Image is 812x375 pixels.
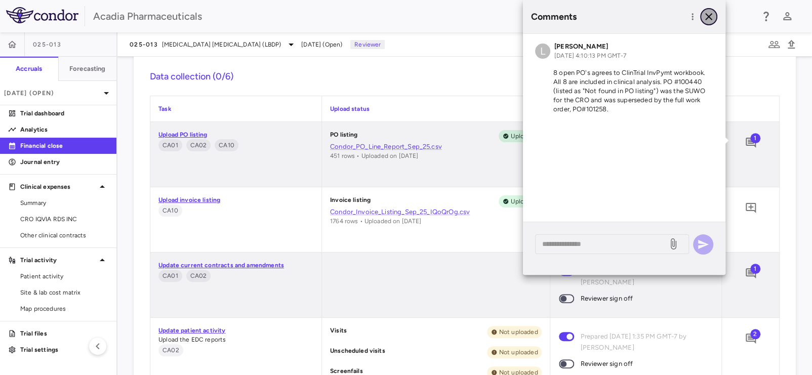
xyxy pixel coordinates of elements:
a: Condor_PO_Line_Report_Sep_25.csv [330,142,542,151]
span: Reviewer sign off [580,293,633,304]
span: Prepared [DATE] 1:35 PM GMT-7 by [PERSON_NAME] [580,331,705,353]
h6: Data collection (0/6) [150,70,780,84]
span: Monthly, the Accounting Manager, or designee, updates the Clinical Trial Workbooks based on infor... [186,270,211,282]
span: [MEDICAL_DATA] [MEDICAL_DATA] (LBDP) [162,40,281,49]
span: Other clinical contracts [20,231,108,240]
span: Monthly, the Purchase Order reports and Invoice Registers are ran from Coupa to facilitate the Cl... [158,204,182,217]
p: Invoice listing [330,195,371,207]
p: Upload status [330,104,542,113]
span: Monthly, the Accounting Manager, or designee, updates the Clinical Trial Workbooks based on infor... [158,344,183,356]
div: Acadia Pharmaceuticals [93,9,753,24]
p: PO listing [330,130,358,142]
span: Patient activity [20,272,108,281]
a: Upload PO listing [158,131,208,138]
button: Add comment [742,134,759,151]
span: Upload the EDC reports [158,336,226,343]
span: 1764 rows • Uploaded on [DATE] [330,218,422,225]
p: Trial settings [20,345,108,354]
span: 2 [750,329,760,339]
span: 451 rows • Uploaded on [DATE] [330,152,418,159]
a: Update current contracts and amendments [158,262,284,269]
span: As new or amended R&D (clinical trial and other R&D) contracts are executed, the Accounting Manag... [158,270,182,282]
span: Uploaded [507,197,542,206]
span: Monthly, the Purchase Order reports and Invoice Registers are ran from Coupa to facilitate the Cl... [215,139,238,151]
h6: Forecasting [69,64,106,73]
button: Add comment [742,265,759,282]
svg: Add comment [745,202,757,214]
span: As new or amended R&D (clinical trial and other R&D) contracts are executed, the Accounting Manag... [158,139,182,151]
p: Visits [330,326,347,338]
img: logo-full-BYUhSk78.svg [6,7,78,23]
p: Clinical expenses [20,182,96,191]
span: CRO IQVIA RDS INC [20,215,108,224]
p: 8 open PO's agrees to ClinTrial InvPymt workbook. All 8 are included in clinical analysis. PO #10... [535,68,713,114]
span: Monthly, the Accounting Manager, or designee, updates the Clinical Trial Workbooks based on infor... [186,139,211,151]
span: Summary [20,198,108,207]
span: [DATE] (Open) [301,40,342,49]
p: Trial dashboard [20,109,108,118]
p: Task [158,104,313,113]
span: CA01 [158,141,182,150]
span: CA02 [158,346,183,355]
span: Site & lab cost matrix [20,288,108,297]
div: L [535,44,550,59]
span: CA01 [158,271,182,280]
h6: [PERSON_NAME] [554,42,626,51]
p: Trial files [20,329,108,338]
span: CA10 [158,206,182,215]
span: CA02 [186,141,211,150]
span: 025-013 [130,40,158,49]
span: CA10 [215,141,238,150]
p: Financial close [20,141,108,150]
span: 1 [750,133,760,143]
h6: Accruals [16,64,42,73]
span: [DATE] 4:10:13 PM GMT-7 [554,52,626,59]
span: Reviewer sign off [580,358,633,369]
a: Condor_Invoice_Listing_Sep_25_IQoQrOg.csv [330,207,542,217]
h6: Comments [531,10,685,24]
span: Not uploaded [495,348,542,357]
p: Reviewer [350,40,385,49]
svg: Add comment [745,267,757,279]
a: Update patient activity [158,327,225,334]
span: Not uploaded [495,327,542,337]
button: Add comment [742,330,759,347]
p: Journal entry [20,157,108,166]
span: 025-013 [33,40,61,49]
span: CA02 [186,271,211,280]
span: Uploaded [507,132,542,141]
span: 1 [750,264,760,274]
a: Upload invoice listing [158,196,220,203]
p: Analytics [20,125,108,134]
p: Unscheduled visits [330,346,385,358]
p: [DATE] (Open) [4,89,100,98]
button: Add comment [742,199,759,217]
svg: Add comment [745,332,757,345]
span: Map procedures [20,304,108,313]
p: Trial activity [20,256,96,265]
svg: Add comment [745,137,757,149]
